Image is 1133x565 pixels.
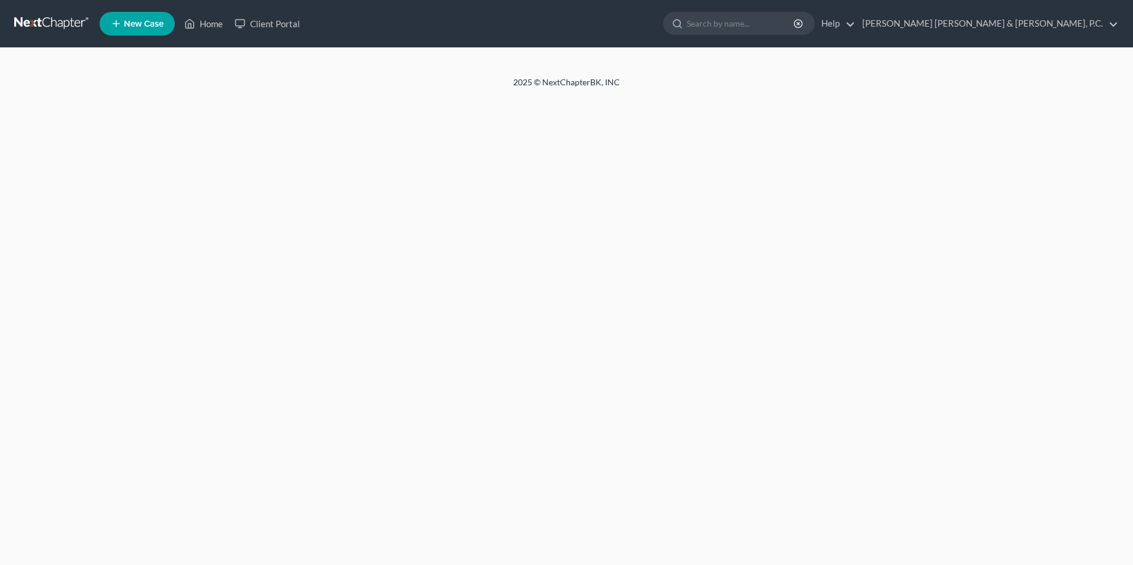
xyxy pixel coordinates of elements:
[178,13,229,34] a: Home
[229,13,306,34] a: Client Portal
[229,76,904,98] div: 2025 © NextChapterBK, INC
[815,13,855,34] a: Help
[856,13,1118,34] a: [PERSON_NAME] [PERSON_NAME] & [PERSON_NAME], P.C.
[687,12,795,34] input: Search by name...
[124,20,164,28] span: New Case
